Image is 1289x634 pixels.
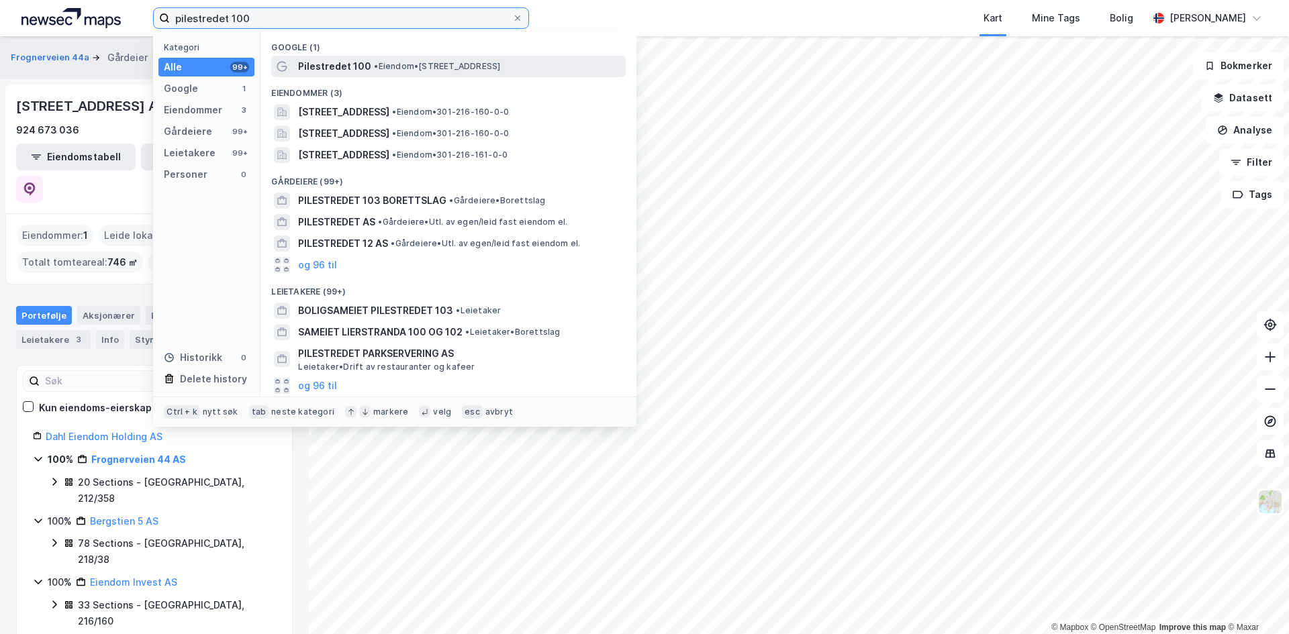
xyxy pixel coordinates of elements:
[298,257,337,273] button: og 96 til
[298,125,389,142] span: [STREET_ADDRESS]
[378,217,382,227] span: •
[164,59,182,75] div: Alle
[462,405,483,419] div: esc
[1202,85,1284,111] button: Datasett
[433,407,451,417] div: velg
[48,574,72,590] div: 100%
[298,378,337,394] button: og 96 til
[260,32,636,56] div: Google (1)
[164,405,200,419] div: Ctrl + k
[48,452,73,468] div: 100%
[465,327,560,337] span: Leietaker • Borettslag
[238,83,249,94] div: 1
[16,122,79,138] div: 924 673 036
[449,195,453,205] span: •
[373,407,408,417] div: markere
[298,58,371,74] span: Pilestredet 100
[170,8,512,28] input: Søk på adresse, matrikkel, gårdeiere, leietakere eller personer
[1051,623,1088,632] a: Mapbox
[298,362,475,372] span: Leietaker • Drift av restauranter og kafeer
[249,405,269,419] div: tab
[148,252,257,273] div: Totalt byggareal :
[1257,489,1283,515] img: Z
[298,193,446,209] span: PILESTREDET 103 BORETTSLAG
[230,126,249,137] div: 99+
[83,227,88,244] span: 1
[203,407,238,417] div: nytt søk
[164,81,198,97] div: Google
[130,330,185,349] div: Styret
[260,166,636,190] div: Gårdeiere (99+)
[1091,623,1156,632] a: OpenStreetMap
[238,352,249,363] div: 0
[392,128,509,139] span: Eiendom • 301-216-160-0-0
[21,8,121,28] img: logo.a4113a55bc3d86da70a041830d287a7e.svg
[238,169,249,180] div: 0
[392,107,509,117] span: Eiendom • 301-216-160-0-0
[107,50,148,66] div: Gårdeier
[1206,117,1284,144] button: Analyse
[16,95,169,117] div: [STREET_ADDRESS] AS
[164,350,222,366] div: Historikk
[984,10,1002,26] div: Kart
[1193,52,1284,79] button: Bokmerker
[392,128,396,138] span: •
[11,51,92,64] button: Frognerveien 44a
[99,225,194,246] div: Leide lokasjoner :
[96,330,124,349] div: Info
[391,238,580,249] span: Gårdeiere • Utl. av egen/leid fast eiendom el.
[180,371,247,387] div: Delete history
[374,61,378,71] span: •
[271,407,334,417] div: neste kategori
[164,123,212,140] div: Gårdeiere
[1169,10,1246,26] div: [PERSON_NAME]
[238,105,249,115] div: 3
[1110,10,1133,26] div: Bolig
[485,407,513,417] div: avbryt
[164,166,207,182] div: Personer
[77,306,140,325] div: Aksjonærer
[392,150,396,160] span: •
[164,42,254,52] div: Kategori
[298,147,389,163] span: [STREET_ADDRESS]
[78,474,276,507] div: 20 Sections - [GEOGRAPHIC_DATA], 212/358
[72,333,85,346] div: 3
[1032,10,1080,26] div: Mine Tags
[391,238,395,248] span: •
[1221,181,1284,208] button: Tags
[392,107,396,117] span: •
[164,102,222,118] div: Eiendommer
[298,104,389,120] span: [STREET_ADDRESS]
[465,327,469,337] span: •
[298,303,453,319] span: BOLIGSAMEIET PILESTREDET 103
[46,431,162,442] a: Dahl Eiendom Holding AS
[374,61,500,72] span: Eiendom • [STREET_ADDRESS]
[40,371,187,391] input: Søk
[17,225,93,246] div: Eiendommer :
[1222,570,1289,634] iframe: Chat Widget
[78,597,276,629] div: 33 Sections - [GEOGRAPHIC_DATA], 216/160
[230,148,249,158] div: 99+
[17,252,143,273] div: Totalt tomteareal :
[1219,149,1284,176] button: Filter
[146,306,228,325] div: Eiendommer
[378,217,567,227] span: Gårdeiere • Utl. av egen/leid fast eiendom el.
[298,214,375,230] span: PILESTREDET AS
[298,324,463,340] span: SAMEIET LIERSTRANDA 100 OG 102
[16,330,91,349] div: Leietakere
[91,454,186,465] a: Frognerveien 44 AS
[449,195,545,206] span: Gårdeiere • Borettslag
[1222,570,1289,634] div: Kontrollprogram for chat
[164,145,216,161] div: Leietakere
[90,576,177,588] a: Eiendom Invest AS
[298,346,620,362] span: PILESTREDET PARKSERVERING AS
[1159,623,1226,632] a: Improve this map
[78,535,276,568] div: 78 Sections - [GEOGRAPHIC_DATA], 218/38
[456,305,460,315] span: •
[16,306,72,325] div: Portefølje
[392,150,508,160] span: Eiendom • 301-216-161-0-0
[298,235,388,252] span: PILESTREDET 12 AS
[141,144,260,170] button: Leietakertabell
[39,400,152,416] div: Kun eiendoms-eierskap
[48,513,72,529] div: 100%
